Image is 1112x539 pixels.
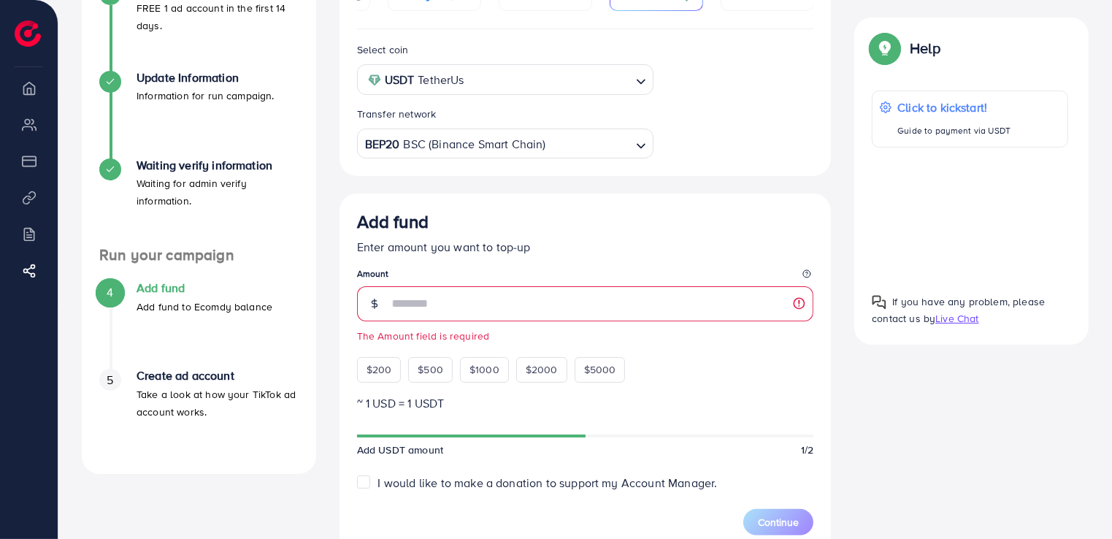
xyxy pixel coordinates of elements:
img: Popup guide [872,295,886,310]
span: $500 [418,362,443,377]
span: 1/2 [801,443,813,457]
h4: Create ad account [137,369,299,383]
p: Information for run campaign. [137,87,275,104]
img: Popup guide [872,35,898,61]
span: Continue [758,515,799,530]
span: $1000 [469,362,499,377]
input: Search for option [548,133,631,156]
h3: Add fund [357,211,429,232]
strong: BEP20 [365,134,400,155]
li: Update Information [82,71,316,158]
div: Search for option [357,64,653,94]
legend: Amount [357,267,814,286]
span: Add USDT amount [357,443,443,457]
input: Search for option [469,69,630,91]
p: Help [910,39,940,57]
span: 4 [107,284,113,301]
p: Guide to payment via USDT [897,122,1011,139]
p: Click to kickstart! [897,99,1011,116]
li: Add fund [82,281,316,369]
span: $5000 [584,362,616,377]
h4: Waiting verify information [137,158,299,172]
small: The Amount field is required [357,329,814,343]
h4: Add fund [137,281,272,295]
h4: Update Information [137,71,275,85]
span: Live Chat [935,311,978,326]
span: I would like to make a donation to support my Account Manager. [378,475,718,491]
span: BSC (Binance Smart Chain) [404,134,546,155]
label: Select coin [357,42,409,57]
h4: Run your campaign [82,246,316,264]
li: Waiting verify information [82,158,316,246]
p: Waiting for admin verify information. [137,175,299,210]
iframe: Chat [1050,473,1101,528]
span: $2000 [526,362,558,377]
strong: USDT [385,69,415,91]
li: Create ad account [82,369,316,456]
span: $200 [367,362,392,377]
button: Continue [743,509,813,535]
img: coin [368,74,381,87]
p: Take a look at how your TikTok ad account works. [137,386,299,421]
p: ~ 1 USD = 1 USDT [357,394,814,412]
p: Add fund to Ecomdy balance [137,298,272,316]
span: 5 [107,372,113,389]
span: If you have any problem, please contact us by [872,294,1045,326]
p: Enter amount you want to top-up [357,238,814,256]
img: logo [15,20,41,47]
label: Transfer network [357,107,437,121]
div: Search for option [357,129,653,158]
span: TetherUs [418,69,464,91]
